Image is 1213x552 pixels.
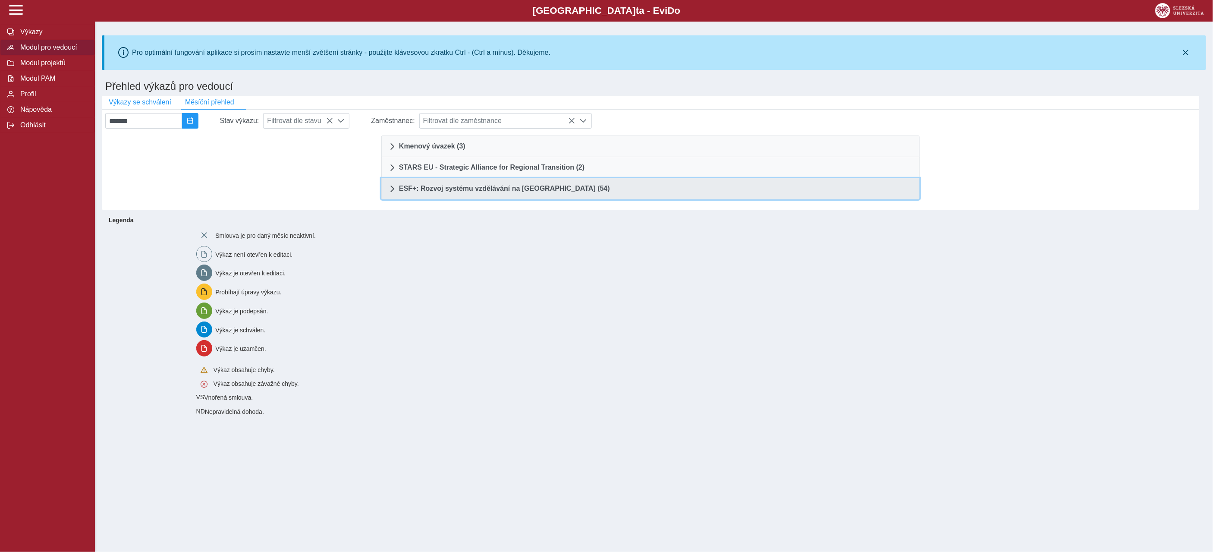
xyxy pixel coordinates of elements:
span: Nápověda [18,106,88,114]
span: o [675,5,681,16]
span: Nepravidelná dohoda. [205,408,264,415]
span: t [636,5,639,16]
span: Měsíční přehled [185,98,234,106]
button: 2025/09 [182,113,198,129]
span: Výkaz je schválen. [215,327,265,334]
span: Profil [18,90,88,98]
span: Probíhají úpravy výkazu. [215,289,281,296]
div: Zaměstnanec: [349,113,419,129]
span: Výkaz je podepsán. [215,308,268,315]
span: Odhlásit [18,121,88,129]
div: Pro optimální fungování aplikace si prosím nastavte menší zvětšení stránky - použijte klávesovou ... [132,49,550,57]
span: Smlouva je pro daný měsíc neaktivní. [215,233,316,240]
span: Smlouva vnořená do kmene [196,408,205,415]
span: Vnořená smlouva. [204,394,253,401]
button: Výkazy se schválení [102,96,178,109]
span: Výkaz obsahuje závažné chyby. [214,380,299,387]
span: Modul projektů [18,59,88,67]
span: Výkaz obsahuje chyby. [214,366,275,373]
span: STARS EU - Strategic Alliance for Regional Transition (2) [399,164,585,171]
div: Stav výkazu: [198,113,264,129]
span: Smlouva vnořená do kmene [196,394,204,401]
span: Výkaz je otevřen k editaci. [215,270,286,277]
h1: Přehled výkazů pro vedoucí [102,77,1206,96]
span: Kmenový úvazek (3) [399,143,465,150]
span: Filtrovat dle zaměstnance [420,114,575,128]
button: Měsíční přehled [178,96,241,109]
span: Modul PAM [18,75,88,82]
b: Legenda [105,213,1196,227]
span: Výkaz je uzamčen. [215,346,266,353]
span: Výkaz není otevřen k editaci. [215,251,292,258]
span: Filtrovat dle stavu [264,114,333,128]
span: Výkazy se schválení [109,98,171,106]
span: D [667,5,674,16]
b: [GEOGRAPHIC_DATA] a - Evi [26,5,1187,16]
img: logo_web_su.png [1155,3,1204,18]
span: Výkazy [18,28,88,36]
span: Modul pro vedoucí [18,44,88,51]
span: ESF+: Rozvoj systému vzdělávání na [GEOGRAPHIC_DATA] (54) [399,185,610,192]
